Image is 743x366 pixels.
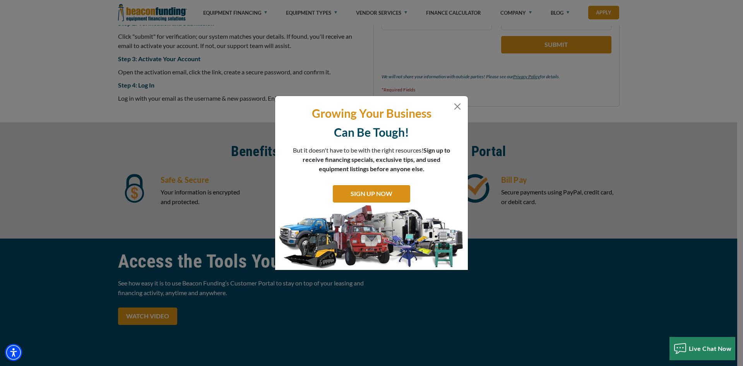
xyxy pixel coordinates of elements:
[303,146,450,172] span: Sign up to receive financing specials, exclusive tips, and used equipment listings before anyone ...
[689,345,732,352] span: Live Chat Now
[275,204,468,270] img: subscribe-modal.jpg
[453,102,462,111] button: Close
[281,106,462,121] p: Growing Your Business
[5,344,22,361] div: Accessibility Menu
[293,146,450,174] p: But it doesn't have to be with the right resources!
[281,125,462,140] p: Can Be Tough!
[333,185,410,203] a: SIGN UP NOW
[669,337,736,360] button: Live Chat Now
